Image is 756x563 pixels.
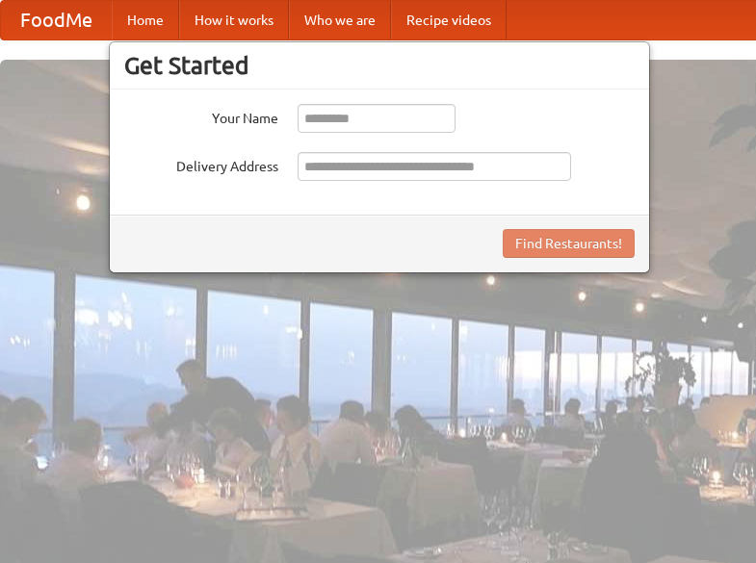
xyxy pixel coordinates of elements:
[124,51,635,80] h3: Get Started
[391,1,507,39] a: Recipe videos
[124,104,278,128] label: Your Name
[179,1,289,39] a: How it works
[124,152,278,176] label: Delivery Address
[289,1,391,39] a: Who we are
[112,1,179,39] a: Home
[503,229,635,258] button: Find Restaurants!
[1,1,112,39] a: FoodMe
